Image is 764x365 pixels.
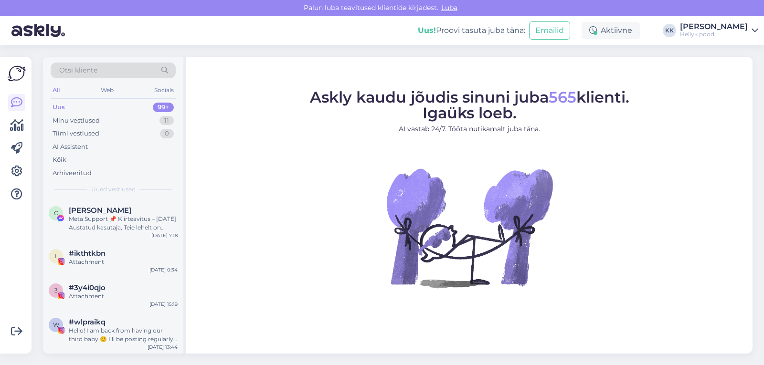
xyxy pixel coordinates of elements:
div: 99+ [153,103,174,112]
span: C [54,209,58,217]
div: Kõik [53,155,66,165]
p: AI vastab 24/7. Tööta nutikamalt juba täna. [310,124,629,134]
div: AI Assistent [53,142,88,152]
div: KK [663,24,676,37]
span: Uued vestlused [91,185,136,194]
span: 3 [54,287,58,294]
div: Hellyk pood [680,31,748,38]
div: [DATE] 0:34 [149,266,178,273]
div: [PERSON_NAME] [680,23,748,31]
span: #3y4i0qjo [69,283,106,292]
span: Otsi kliente [59,65,97,75]
div: [DATE] 7:18 [151,232,178,239]
span: i [55,252,57,260]
div: 11 [159,116,174,125]
span: Luba [438,3,460,12]
div: Socials [152,84,176,96]
span: Clara Dongo [69,206,131,215]
div: Arhiveeritud [53,168,92,178]
button: Emailid [529,21,570,40]
span: Askly kaudu jõudis sinuni juba klienti. Igaüks loeb. [310,88,629,122]
div: All [51,84,62,96]
div: Attachment [69,258,178,266]
div: Minu vestlused [53,116,100,125]
a: [PERSON_NAME]Hellyk pood [680,23,758,38]
div: Web [99,84,116,96]
div: Uus [53,103,65,112]
img: No Chat active [383,142,555,313]
div: Tiimi vestlused [53,129,99,138]
div: Hello! I am back from having our third baby ☺️ I’ll be posting regularly again and I am open to m... [69,326,178,344]
span: w [53,321,59,328]
div: Meta Support 📌 Kiirteavitus – [DATE] Austatud kasutaja, Teie lehelt on tuvastatud sisu, mis võib ... [69,215,178,232]
div: Proovi tasuta juba täna: [418,25,525,36]
span: #ikthtkbn [69,249,106,258]
div: Aktiivne [582,22,640,39]
b: Uus! [418,26,436,35]
img: Askly Logo [8,64,26,83]
div: 0 [160,129,174,138]
div: [DATE] 15:19 [149,301,178,308]
div: [DATE] 13:44 [148,344,178,351]
div: Attachment [69,292,178,301]
span: #wlpraikq [69,318,106,326]
span: 565 [549,88,576,106]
